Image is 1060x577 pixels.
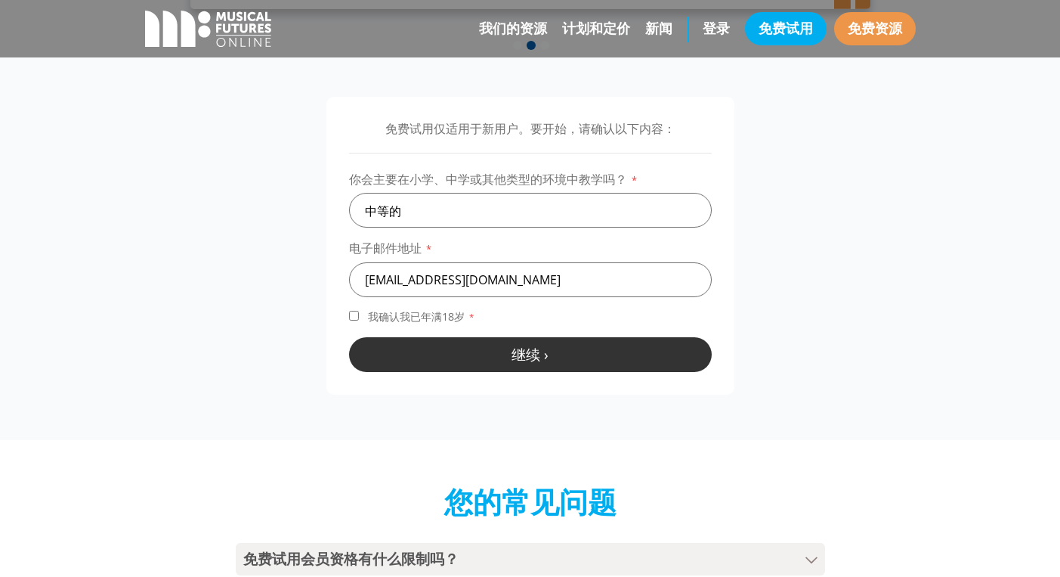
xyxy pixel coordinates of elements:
[745,12,827,45] a: 免费试用
[349,171,712,193] label: 你会主要在小学、中学或其他类型的环境中教学吗？
[236,543,825,575] h4: 免费试用会员资格有什么限制吗？
[365,309,478,324] span: 我确认我已年满18岁
[562,19,630,39] span: 计划和定价
[349,119,712,138] p: 免费试用仅适用于新用户。要开始，请确认以下内容：
[703,19,730,39] span: 登录
[349,240,712,262] label: 电子邮件地址
[349,311,359,321] input: 我确认我已年满18岁*
[645,19,672,39] span: 新闻
[834,12,916,45] a: 免费资源
[479,19,547,39] span: 我们的资源
[236,485,825,520] h2: 您的常见问题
